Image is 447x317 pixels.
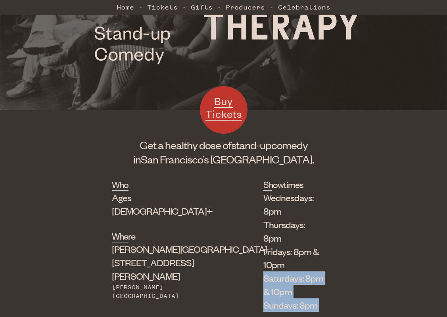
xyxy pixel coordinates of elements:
[210,152,314,166] span: [GEOGRAPHIC_DATA].
[112,191,224,218] div: Ages [DEMOGRAPHIC_DATA]+
[263,245,324,272] li: Fridays: 8pm & 10pm
[112,138,336,166] h1: Get a healthy dose of comedy in
[141,152,209,166] span: San Francisco’s
[112,178,129,191] h2: Who
[231,138,271,152] span: stand-up
[112,230,129,242] h2: Where
[112,242,224,282] div: [STREET_ADDRESS][PERSON_NAME]
[263,191,324,218] li: Wednesdays: 8pm
[263,218,324,245] li: Thursdays: 8pm
[263,271,324,298] li: Saturdays: 8pm & 10pm
[112,283,224,301] div: [PERSON_NAME][GEOGRAPHIC_DATA]
[205,94,242,120] span: Buy Tickets
[200,86,247,134] a: Buy Tickets
[263,298,324,312] li: Sundays: 8pm
[112,243,267,255] span: [PERSON_NAME][GEOGRAPHIC_DATA]
[263,178,272,191] h2: Showtimes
